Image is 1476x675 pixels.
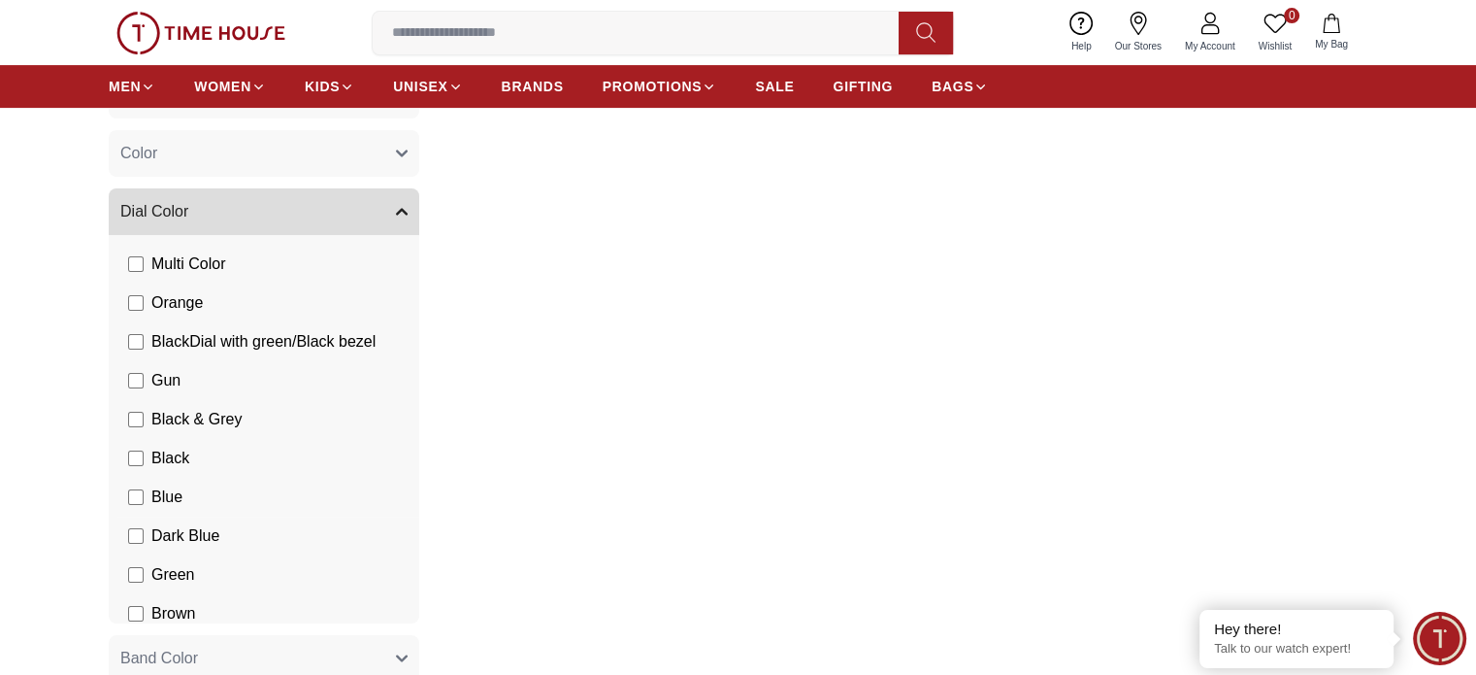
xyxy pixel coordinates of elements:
span: Gun [151,369,180,392]
a: GIFTING [833,69,893,104]
input: Blue [128,489,144,505]
input: Black [128,451,144,466]
span: PROMOTIONS [603,77,703,96]
span: My Account [1177,39,1243,53]
span: Color [120,142,157,165]
a: SALE [755,69,794,104]
span: KIDS [305,77,340,96]
p: Talk to our watch expert! [1214,641,1379,658]
span: Dial Color [120,200,188,223]
a: 0Wishlist [1247,8,1303,57]
div: Hey there! [1214,620,1379,639]
span: Band Color [120,647,198,670]
span: BRANDS [502,77,564,96]
input: Brown [128,606,144,622]
input: Multi Color [128,256,144,272]
button: Dial Color [109,188,419,235]
span: UNISEX [393,77,447,96]
span: Green [151,563,194,587]
button: Color [109,130,419,177]
button: My Bag [1303,10,1360,55]
span: Blue [151,486,182,509]
span: Dark Blue [151,524,219,548]
a: BAGS [932,69,988,104]
input: Dark Blue [128,528,144,544]
a: KIDS [305,69,354,104]
span: Wishlist [1251,39,1299,53]
a: BRANDS [502,69,564,104]
a: Help [1060,8,1103,57]
span: BlackDial with green/Black bezel [151,330,376,354]
span: 0 [1284,8,1299,23]
span: Our Stores [1107,39,1169,53]
a: MEN [109,69,155,104]
span: Black [151,447,189,470]
span: WOMEN [194,77,251,96]
span: SALE [755,77,794,96]
a: Our Stores [1103,8,1173,57]
input: Gun [128,373,144,388]
span: Orange [151,291,203,315]
a: UNISEX [393,69,462,104]
input: Green [128,567,144,583]
span: GIFTING [833,77,893,96]
input: Orange [128,295,144,311]
span: Multi Color [151,253,225,276]
span: My Bag [1307,37,1356,51]
input: Black & Grey [128,412,144,427]
span: MEN [109,77,141,96]
span: Black & Grey [151,408,242,431]
div: Chat Widget [1413,612,1466,665]
a: WOMEN [194,69,266,104]
span: Brown [151,602,195,625]
span: BAGS [932,77,973,96]
img: ... [116,12,285,54]
span: Help [1064,39,1099,53]
input: BlackDial with green/Black bezel [128,334,144,350]
a: PROMOTIONS [603,69,717,104]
